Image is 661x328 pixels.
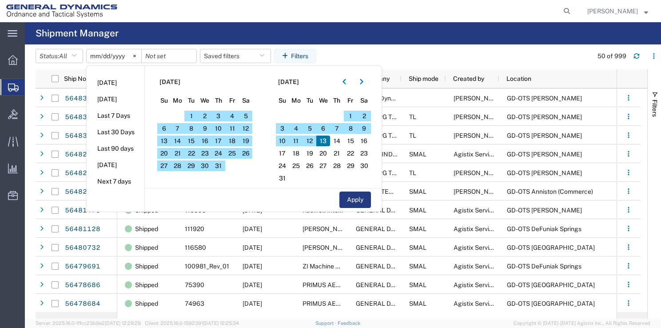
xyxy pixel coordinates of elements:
[303,281,365,288] span: PRIMUS AEROSPACE
[225,123,239,134] span: 11
[303,96,317,105] span: Tu
[198,148,212,159] span: 23
[344,160,358,171] span: 29
[303,160,317,171] span: 26
[507,263,581,270] span: GD-OTS DeFuniak Springs
[357,160,371,171] span: 30
[454,169,504,176] span: Mark Bradley
[454,263,499,270] span: Agistix Services
[225,148,239,159] span: 25
[64,92,101,106] a: 56483115
[409,244,426,251] span: SMAL
[356,225,432,232] span: GENERAL DYNAMICS INC
[276,136,290,146] span: 10
[357,136,371,146] span: 16
[64,241,101,255] a: 56480732
[356,281,419,288] span: GENERAL DYNAMICS
[64,110,101,124] a: 56483055
[409,188,426,195] span: SMAL
[289,148,303,159] span: 18
[185,225,204,232] span: 111920
[184,136,198,146] span: 15
[454,151,499,158] span: Agistix Services
[454,132,504,139] span: Mark Bradley
[344,111,358,121] span: 1
[356,300,419,307] span: GENERAL DYNAMICS
[212,160,226,171] span: 31
[87,140,144,157] li: Last 90 days
[239,111,253,121] span: 5
[276,148,290,159] span: 17
[239,123,253,134] span: 12
[105,320,141,326] span: [DATE] 12:29:29
[87,49,141,63] input: Not set
[159,77,180,87] span: [DATE]
[507,244,595,251] span: GD-OTS Seattle
[507,169,582,176] span: GD-OTS Wilkes-Barre
[409,263,426,270] span: SMAL
[303,123,317,134] span: 5
[316,160,330,171] span: 27
[87,91,144,108] li: [DATE]
[64,260,101,274] a: 56479691
[171,160,185,171] span: 28
[330,148,344,159] span: 21
[409,75,438,82] span: Ship mode
[507,207,582,214] span: GD-OTS Wilkes-Barre
[514,320,650,327] span: Copyright © [DATE]-[DATE] Agistix Inc., All Rights Reserved
[64,297,101,311] a: 56478684
[276,123,290,134] span: 3
[507,300,595,307] span: GD-OTS Healdsburg
[87,124,144,140] li: Last 30 Days
[330,96,344,105] span: Th
[409,225,426,232] span: SMAL
[507,281,595,288] span: GD-OTS Healdsburg
[184,111,198,121] span: 1
[316,96,330,105] span: We
[87,173,144,190] li: Next 7 days
[135,294,158,313] span: Shipped
[212,136,226,146] span: 17
[135,276,158,294] span: Shipped
[454,113,504,120] span: Mark Bradley
[338,320,360,326] a: Feedback
[64,75,88,82] span: Ship No.
[276,160,290,171] span: 24
[357,96,371,105] span: Sa
[225,96,239,105] span: Fr
[587,6,638,16] span: Matt Cerminaro
[289,96,303,105] span: Mo
[316,123,330,134] span: 6
[200,49,271,63] button: Saved filters
[64,129,101,143] a: 56483000
[409,113,416,120] span: TL
[276,173,290,184] span: 31
[344,96,358,105] span: Fr
[157,136,171,146] span: 13
[239,96,253,105] span: Sa
[198,136,212,146] span: 16
[157,96,171,105] span: Su
[316,136,330,146] span: 13
[212,148,226,159] span: 24
[339,192,371,208] button: Apply
[357,148,371,159] span: 23
[64,148,101,162] a: 56482973
[87,108,144,124] li: Last 7 Days
[409,207,426,214] span: SMAL
[303,148,317,159] span: 19
[157,160,171,171] span: 27
[184,160,198,171] span: 29
[157,123,171,134] span: 6
[203,320,239,326] span: [DATE] 12:25:34
[198,111,212,121] span: 2
[171,123,185,134] span: 7
[454,95,504,102] span: Mark Bradley
[303,300,365,307] span: PRIMUS AEROSPACE
[185,281,204,288] span: 75390
[303,263,389,270] span: ZI Machine Manufacturing Co.
[142,49,196,63] input: Not set
[278,77,299,87] span: [DATE]
[198,160,212,171] span: 30
[243,263,262,270] span: 08/12/2025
